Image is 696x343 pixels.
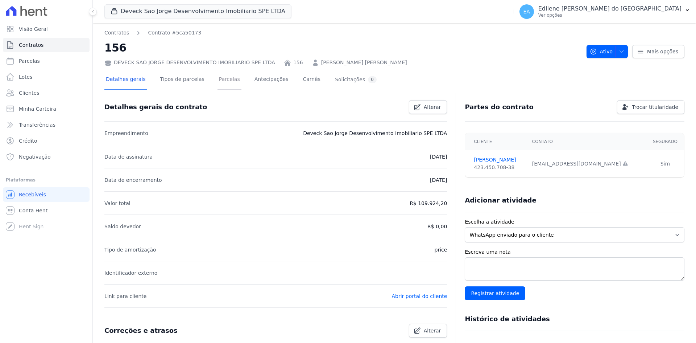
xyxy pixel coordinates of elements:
[104,245,156,254] p: Tipo de amortização
[104,29,201,37] nav: Breadcrumb
[104,326,178,335] h3: Correções e atrasos
[465,248,684,256] label: Escreva uma nota
[217,70,241,90] a: Parcelas
[104,269,157,277] p: Identificador externo
[3,134,90,148] a: Crédito
[465,196,536,205] h3: Adicionar atividade
[19,57,40,65] span: Parcelas
[424,327,441,334] span: Alterar
[19,121,55,128] span: Transferências
[3,102,90,116] a: Minha Carteira
[104,29,129,37] a: Contratos
[474,164,523,171] div: 423.450.708-38
[435,245,447,254] p: price
[104,59,275,66] div: DEVECK SAO JORGE DESENVOLVIMENTO IMOBILIARIO SPE LTDA
[430,176,447,184] p: [DATE]
[465,103,534,111] h3: Partes do contrato
[474,156,523,164] a: [PERSON_NAME]
[104,222,141,231] p: Saldo devedor
[253,70,290,90] a: Antecipações
[104,176,162,184] p: Data de encerramento
[104,29,581,37] nav: Breadcrumb
[538,5,681,12] p: Edilene [PERSON_NAME] do [GEOGRAPHIC_DATA]
[104,70,147,90] a: Detalhes gerais
[104,292,146,301] p: Link para cliente
[3,150,90,164] a: Negativação
[104,40,581,56] h2: 156
[465,315,550,323] h3: Histórico de atividades
[587,45,628,58] button: Ativo
[6,176,87,184] div: Plataformas
[3,70,90,84] a: Lotes
[19,105,56,113] span: Minha Carteira
[427,222,447,231] p: R$ 0,00
[19,207,47,214] span: Conta Hent
[532,160,642,168] div: [EMAIL_ADDRESS][DOMAIN_NAME]
[424,103,441,111] span: Alterar
[104,129,148,138] p: Empreendimento
[465,218,684,226] label: Escolha a atividade
[409,100,447,114] a: Alterar
[3,54,90,68] a: Parcelas
[19,89,39,97] span: Clientes
[647,48,678,55] span: Mais opções
[3,22,90,36] a: Visão Geral
[3,203,90,218] a: Conta Hent
[514,1,696,22] button: EA Edilene [PERSON_NAME] do [GEOGRAPHIC_DATA] Ver opções
[333,70,378,90] a: Solicitações0
[632,103,678,111] span: Trocar titularidade
[538,12,681,18] p: Ver opções
[159,70,206,90] a: Tipos de parcelas
[3,86,90,100] a: Clientes
[104,199,130,208] p: Valor total
[409,324,447,338] a: Alterar
[632,45,684,58] a: Mais opções
[590,45,613,58] span: Ativo
[104,103,207,111] h3: Detalhes gerais do contrato
[3,118,90,132] a: Transferências
[430,152,447,161] p: [DATE]
[3,38,90,52] a: Contratos
[335,76,377,83] div: Solicitações
[646,133,684,150] th: Segurado
[321,59,407,66] a: [PERSON_NAME] [PERSON_NAME]
[303,129,447,138] p: Deveck Sao Jorge Desenvolvimento Imobiliario SPE LTDA
[465,133,527,150] th: Cliente
[19,73,33,81] span: Lotes
[19,25,48,33] span: Visão Geral
[19,153,51,160] span: Negativação
[104,152,153,161] p: Data de assinatura
[465,286,525,300] input: Registrar atividade
[19,137,37,144] span: Crédito
[148,29,201,37] a: Contrato #5ca50173
[3,187,90,202] a: Recebíveis
[528,133,646,150] th: Contato
[19,41,43,49] span: Contratos
[104,4,291,18] button: Deveck Sao Jorge Desenvolvimento Imobiliario SPE LTDA
[293,59,303,66] a: 156
[410,199,447,208] p: R$ 109.924,20
[617,100,684,114] a: Trocar titularidade
[391,293,447,299] a: Abrir portal do cliente
[646,150,684,177] td: Sim
[523,9,530,14] span: EA
[301,70,322,90] a: Carnês
[368,76,377,83] div: 0
[19,191,46,198] span: Recebíveis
